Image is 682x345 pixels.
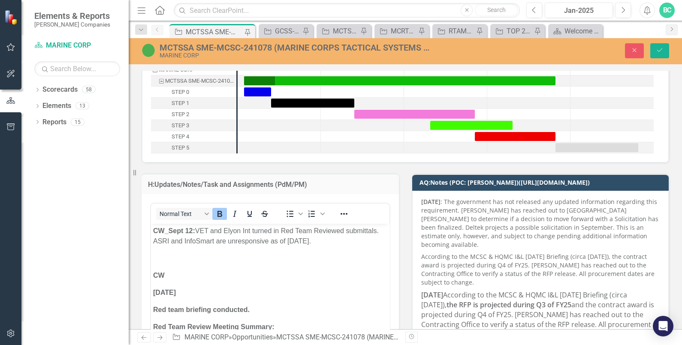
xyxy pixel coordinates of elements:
p: According to the MCSC & HQMC I&L [DATE] Briefing (circa [DATE]), the contract award is projected ... [421,251,660,288]
div: » » [172,333,399,342]
div: 58 [82,86,96,93]
button: BC [659,3,675,18]
p: : The government has not released any updated information regarding this requirement. [PERSON_NAM... [421,198,660,251]
div: MCRTAMS-ILD-GSA-217824 (MARINE CORPS RANGES AND TRAINING AREA MANAGEMENT SYSTEMS) [391,26,416,36]
button: Search [475,4,518,16]
div: STEP 3 [172,120,189,131]
div: MARINE CORP [160,52,435,59]
div: Jan-2025 [548,6,610,16]
div: STEP 5 [172,142,189,153]
div: MCTSSA NIS-240491: MARINE CORPS TACTICAL SYSTEMS SUPPORT ACTIVITY NETWORK INFRASTRUCTURE SERVICES [333,26,358,36]
span: Search [487,6,506,13]
a: Opportunities [232,333,273,341]
div: Task: Start date: 2025-10-26 End date: 2025-11-25 [151,142,236,153]
div: Task: Start date: 2025-07-03 End date: 2025-10-26 [151,75,236,87]
a: Elements [42,101,71,111]
div: 15 [71,118,84,126]
div: STEP 3 [151,120,236,131]
div: STEP 5 [151,142,236,153]
div: TOP 20 Opportunities ([DATE] Process) [507,26,532,36]
div: MCTSSA SME-MCSC-241078 (MARINE CORPS TACTICAL SYSTEMS SUPPORT ACTIVITY SUBJECT MATTER EXPERTS) [186,27,242,37]
a: Reports [42,117,66,127]
div: Task: Start date: 2025-07-13 End date: 2025-08-13 [271,99,354,108]
a: MCRTAMS-ILD-GSA-217824 (MARINE CORPS RANGES AND TRAINING AREA MANAGEMENT SYSTEMS) [377,26,416,36]
div: STEP 0 [151,87,236,98]
div: Task: Start date: 2025-08-13 End date: 2025-09-26 [354,110,475,119]
button: Block Normal Text [156,208,212,220]
h3: AQ:Notes (POC: [PERSON_NAME])([URL][DOMAIN_NAME]) [419,179,664,186]
a: MARINE CORP [184,333,229,341]
h3: H:Updates/Notes/Task and Assignments (PdM/PM) [148,181,392,189]
div: Welcome Page [564,26,601,36]
div: Task: Start date: 2025-08-13 End date: 2025-09-26 [151,109,236,120]
a: TOP 20 Opportunities ([DATE] Process) [492,26,532,36]
div: MCTSSA SME-MCSC-241078 (MARINE CORPS TACTICAL SYSTEMS SUPPORT ACTIVITY SUBJECT MATTER EXPERTS) [160,43,435,52]
a: MARINE CORP [34,41,120,51]
a: Welcome Page [550,26,601,36]
strong: the RFP is projected during Q3 of FY25 [447,300,571,309]
div: STEP 0 [172,87,189,98]
div: Open Intercom Messenger [653,316,673,336]
a: RTAMS-ILD-226717 (RANGE AND TRAINING AREA MANAGEMENT RTAM SUPPORT SERVICES) [435,26,474,36]
strong: [DATE] [421,198,441,206]
span: Normal Text [160,210,202,217]
div: Task: Start date: 2025-07-03 End date: 2025-07-13 [244,87,271,96]
div: STEP 2 [172,109,189,120]
div: Task: Start date: 2025-09-26 End date: 2025-10-26 [151,131,236,142]
img: ClearPoint Strategy [4,9,19,24]
div: Task: Start date: 2025-07-13 End date: 2025-08-13 [151,98,236,109]
div: STEP 4 [172,131,189,142]
a: MCTSSA NIS-240491: MARINE CORPS TACTICAL SYSTEMS SUPPORT ACTIVITY NETWORK INFRASTRUCTURE SERVICES [319,26,358,36]
button: Jan-2025 [545,3,613,18]
div: Task: Start date: 2025-10-26 End date: 2025-11-25 [555,143,638,152]
div: STEP 1 [151,98,236,109]
button: Underline [242,208,257,220]
button: Reveal or hide additional toolbar items [337,208,351,220]
div: STEP 2 [151,109,236,120]
small: [PERSON_NAME] Companies [34,21,110,28]
input: Search ClearPoint... [174,3,520,18]
div: GCSS-AMD-GSA-151157 (GLOBAL COMBAT SUPPORT SYSTEM ARMY INTEGRATION CONTRACT SUPPORT (GCSS-ARMY)) [275,26,300,36]
div: Bullet list [283,208,304,220]
span: Elements & Reports [34,11,110,21]
div: MCTSSA SME-MCSC-241078 (MARINE CORPS TACTICAL SYSTEMS SUPPORT ACTIVITY SUBJECT MATTER EXPERTS) [165,75,234,87]
strong: [DATE] [421,290,443,300]
a: Scorecards [42,85,78,95]
button: Bold [212,208,227,220]
div: 13 [75,102,89,110]
div: STEP 4 [151,131,236,142]
img: Active [142,43,155,57]
div: Task: Start date: 2025-09-10 End date: 2025-10-10 [151,120,236,131]
a: GCSS-AMD-GSA-151157 (GLOBAL COMBAT SUPPORT SYSTEM ARMY INTEGRATION CONTRACT SUPPORT (GCSS-ARMY)) [261,26,300,36]
div: Numbered list [305,208,326,220]
div: Task: Start date: 2025-07-03 End date: 2025-10-26 [244,76,555,85]
div: MCTSSA SME-MCSC-241078 (MARINE CORPS TACTICAL SYSTEMS SUPPORT ACTIVITY SUBJECT MATTER EXPERTS) [151,75,236,87]
div: Task: Start date: 2025-07-03 End date: 2025-07-13 [151,87,236,98]
div: Task: Start date: 2025-09-26 End date: 2025-10-26 [475,132,555,141]
input: Search Below... [34,61,120,76]
div: Task: Start date: 2025-09-10 End date: 2025-10-10 [430,121,513,130]
div: STEP 1 [172,98,189,109]
button: Strikethrough [257,208,272,220]
button: Italic [227,208,242,220]
div: RTAMS-ILD-226717 (RANGE AND TRAINING AREA MANAGEMENT RTAM SUPPORT SERVICES) [449,26,474,36]
div: MCTSSA SME-MCSC-241078 (MARINE CORPS TACTICAL SYSTEMS SUPPORT ACTIVITY SUBJECT MATTER EXPERTS) [276,333,638,341]
span: According to the MCSC & HQMC I&L [DATE] Briefing (circa [DATE]), and the contract award is projec... [421,290,654,339]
